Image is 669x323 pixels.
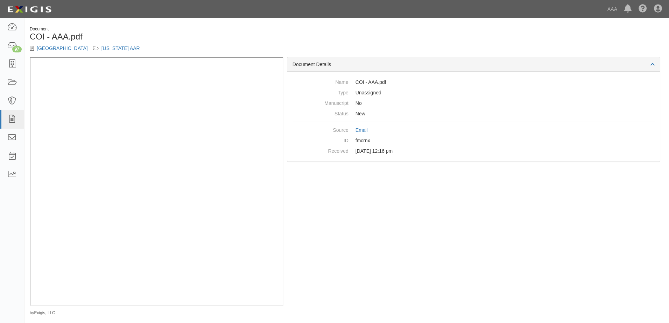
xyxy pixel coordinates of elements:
[293,98,655,108] dd: No
[293,77,348,86] dt: Name
[293,135,655,146] dd: fmcrnx
[101,45,140,51] a: [US_STATE] AAR
[30,32,341,41] h1: COI - AAA.pdf
[293,135,348,144] dt: ID
[293,77,655,87] dd: COI - AAA.pdf
[37,45,88,51] a: [GEOGRAPHIC_DATA]
[293,125,348,134] dt: Source
[293,87,348,96] dt: Type
[5,3,54,16] img: logo-5460c22ac91f19d4615b14bd174203de0afe785f0fc80cf4dbbc73dc1793850b.png
[639,5,647,13] i: Help Center - Complianz
[34,310,55,315] a: Exigis, LLC
[287,57,660,72] div: Document Details
[293,146,655,156] dd: [DATE] 12:16 pm
[293,146,348,155] dt: Received
[293,98,348,107] dt: Manuscript
[12,46,22,52] div: 97
[30,26,341,32] div: Document
[293,108,655,119] dd: New
[293,87,655,98] dd: Unassigned
[604,2,621,16] a: AAA
[30,310,55,316] small: by
[355,127,368,133] a: Email
[293,108,348,117] dt: Status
